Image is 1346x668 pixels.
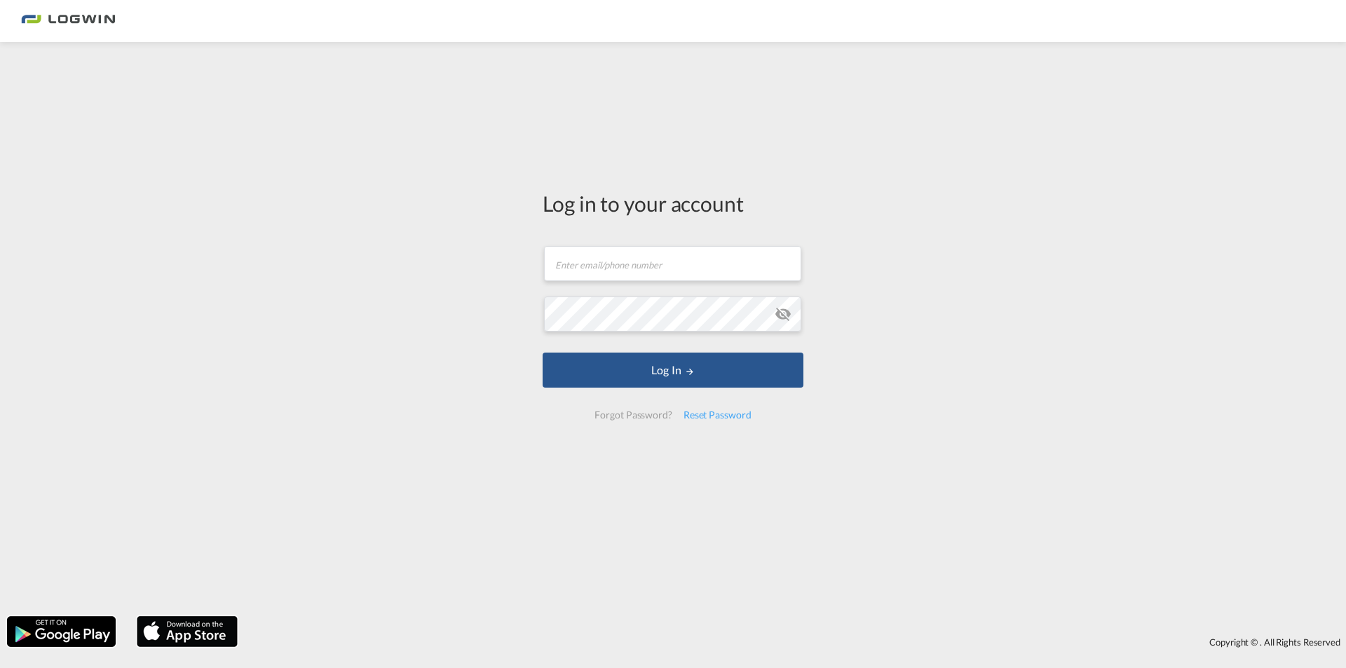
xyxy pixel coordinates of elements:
[544,246,801,281] input: Enter email/phone number
[21,6,116,37] img: bc73a0e0d8c111efacd525e4c8ad7d32.png
[678,402,757,428] div: Reset Password
[135,615,239,648] img: apple.png
[543,189,803,218] div: Log in to your account
[245,630,1346,654] div: Copyright © . All Rights Reserved
[589,402,677,428] div: Forgot Password?
[6,615,117,648] img: google.png
[775,306,791,322] md-icon: icon-eye-off
[543,353,803,388] button: LOGIN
